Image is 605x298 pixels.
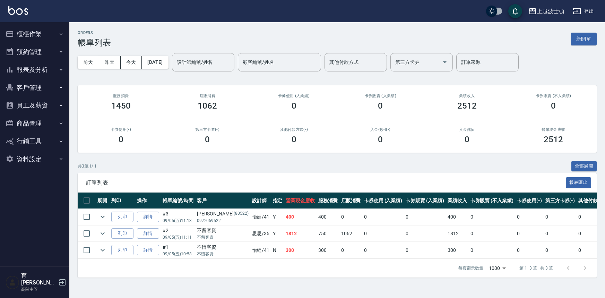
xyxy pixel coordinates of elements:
[519,127,589,132] h2: 營業現金應收
[346,94,416,98] h2: 卡券販賣 (入業績)
[571,35,597,42] a: 新開單
[3,114,67,133] button: 商品管理
[339,209,362,225] td: 0
[250,225,271,242] td: 思思 /35
[566,179,591,186] a: 報表匯出
[3,96,67,114] button: 員工及薪資
[259,94,329,98] h2: 卡券使用 (入業績)
[3,150,67,168] button: 資料設定
[163,218,193,224] p: 09/05 (五) 11:13
[86,179,566,186] span: 訂單列表
[86,94,156,98] h3: 服務消費
[284,209,317,225] td: 400
[446,193,469,209] th: 業績收入
[121,56,142,69] button: 今天
[97,212,108,222] button: expand row
[469,193,515,209] th: 卡券販賣 (不入業績)
[234,210,249,218] p: (80522)
[78,56,99,69] button: 前天
[78,31,111,35] h2: ORDERS
[197,251,249,257] p: 不留客資
[271,209,284,225] td: Y
[198,101,217,111] h3: 1062
[284,242,317,258] td: 300
[250,193,271,209] th: 設計師
[515,209,544,225] td: 0
[515,193,544,209] th: 卡券使用(-)
[271,225,284,242] td: Y
[446,225,469,242] td: 1812
[458,265,483,271] p: 每頁顯示數量
[339,225,362,242] td: 1062
[110,193,135,209] th: 列印
[111,212,133,222] button: 列印
[137,228,159,239] a: 詳情
[137,245,159,256] a: 詳情
[378,135,383,144] h3: 0
[404,209,446,225] td: 0
[78,38,111,48] h3: 帳單列表
[271,242,284,258] td: N
[161,225,195,242] td: #2
[135,193,161,209] th: 操作
[439,57,450,68] button: Open
[446,209,469,225] td: 400
[197,227,249,234] div: 不留客資
[3,79,67,97] button: 客戶管理
[3,132,67,150] button: 行銷工具
[339,193,362,209] th: 店販消費
[362,193,404,209] th: 卡券使用 (入業績)
[317,209,339,225] td: 400
[571,161,597,172] button: 全部展開
[519,94,589,98] h2: 卡券販賣 (不入業績)
[432,127,502,132] h2: 入金儲值
[259,127,329,132] h2: 其他付款方式(-)
[173,127,243,132] h2: 第三方卡券(-)
[465,135,469,144] h3: 0
[346,127,416,132] h2: 入金使用(-)
[195,193,250,209] th: 客戶
[515,242,544,258] td: 0
[21,286,57,292] p: 高階主管
[111,245,133,256] button: 列印
[21,272,57,286] h5: 育[PERSON_NAME]
[317,242,339,258] td: 300
[526,4,567,18] button: 上越波士頓
[519,265,553,271] p: 第 1–3 筆 共 3 筆
[457,101,477,111] h3: 2512
[362,209,404,225] td: 0
[544,242,577,258] td: 0
[3,43,67,61] button: 預約管理
[97,245,108,255] button: expand row
[317,193,339,209] th: 服務消費
[197,210,249,218] div: [PERSON_NAME]
[111,228,133,239] button: 列印
[284,193,317,209] th: 營業現金應收
[404,225,446,242] td: 0
[469,242,515,258] td: 0
[284,225,317,242] td: 1812
[551,101,556,111] h3: 0
[86,127,156,132] h2: 卡券使用(-)
[173,94,243,98] h2: 店販消費
[111,101,131,111] h3: 1450
[544,225,577,242] td: 0
[3,25,67,43] button: 櫃檯作業
[197,244,249,251] div: 不留客資
[292,135,296,144] h3: 0
[362,225,404,242] td: 0
[250,242,271,258] td: 怡廷 /41
[250,209,271,225] td: 怡廷 /41
[137,212,159,222] a: 詳情
[570,5,597,18] button: 登出
[404,193,446,209] th: 卡券販賣 (入業績)
[96,193,110,209] th: 展開
[432,94,502,98] h2: 業績收入
[544,135,563,144] h3: 2512
[515,225,544,242] td: 0
[469,209,515,225] td: 0
[163,251,193,257] p: 09/05 (五) 10:58
[197,234,249,240] p: 不留客資
[197,218,249,224] p: 0972069522
[446,242,469,258] td: 300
